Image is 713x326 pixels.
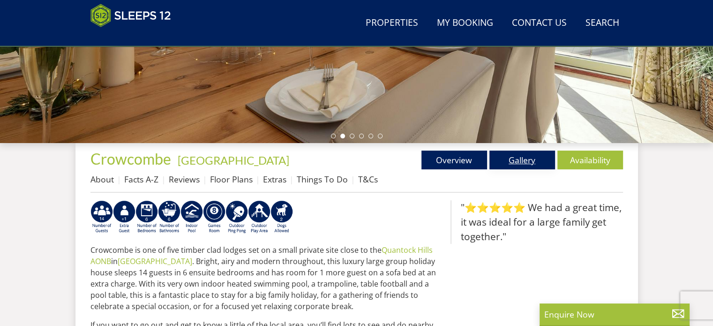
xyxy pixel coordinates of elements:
[178,153,289,167] a: [GEOGRAPHIC_DATA]
[450,200,623,244] blockquote: "⭐⭐⭐⭐⭐ We had a great time, it was ideal for a large family get together."
[270,200,293,234] img: AD_4nXe3ZEMMYZSnCeK6QA0WFeR0RV6l---ElHmqkEYi0_WcfhtMgpEskfIc8VIOFjLKPTAVdYBfwP5wkTZHMgYhpNyJ6THCM...
[113,200,135,234] img: AD_4nXcj8Ek7JTfbij4zfS2gPq6pnw2U8dfisN7IPNKDqe2KZ_dwngMBBATRdjVD88Mkjpk8f5mfh14NCOjkadH-2i51Pa6Ko...
[297,174,348,185] a: Things To Do
[557,151,623,169] a: Availability
[135,200,158,234] img: AD_4nXeUPn_PHMaXHV7J9pY6zwX40fHNwi4grZZqOeCs8jntn3cqXJIl9N0ouvZfLpt8349PQS5yLNlr06ycjLFpfJV5rUFve...
[174,153,289,167] span: -
[203,200,225,234] img: AD_4nXdrZMsjcYNLGsKuA84hRzvIbesVCpXJ0qqnwZoX5ch9Zjv73tWe4fnFRs2gJ9dSiUubhZXckSJX_mqrZBmYExREIfryF...
[169,174,200,185] a: Reviews
[90,174,114,185] a: About
[362,13,422,34] a: Properties
[421,151,487,169] a: Overview
[225,200,248,234] img: AD_4nXedYSikxxHOHvwVe1zj-uvhWiDuegjd4HYl2n2bWxGQmKrAZgnJMrbhh58_oki_pZTOANg4PdWvhHYhVneqXfw7gvoLH...
[158,200,180,234] img: AD_4nXcXNpYDZXOBbgKRPEBCaCiOIsoVeJcYnRY4YZ47RmIfjOLfmwdYBtQTxcKJd6HVFC_WLGi2mB_1lWquKfYs6Lp6-6TPV...
[90,4,171,27] img: Sleeps 12
[124,174,158,185] a: Facts A-Z
[358,174,378,185] a: T&Cs
[118,256,192,266] a: [GEOGRAPHIC_DATA]
[489,151,555,169] a: Gallery
[210,174,253,185] a: Floor Plans
[544,308,685,320] p: Enquire Now
[248,200,270,234] img: AD_4nXfjdDqPkGBf7Vpi6H87bmAUe5GYCbodrAbU4sf37YN55BCjSXGx5ZgBV7Vb9EJZsXiNVuyAiuJUB3WVt-w9eJ0vaBcHg...
[90,150,174,168] a: Crowcombe
[90,245,433,266] a: Quantock Hills AONB
[180,200,203,234] img: AD_4nXei2dp4L7_L8OvME76Xy1PUX32_NMHbHVSts-g-ZAVb8bILrMcUKZI2vRNdEqfWP017x6NFeUMZMqnp0JYknAB97-jDN...
[86,33,184,41] iframe: Customer reviews powered by Trustpilot
[508,13,570,34] a: Contact Us
[90,200,113,234] img: AD_4nXful-Fd_N7IaUezfVaozT31pL8dwNIF0Qrrqe13RrFw6n_jpsViquNpKCns0kxSZ7IzeFv_AThAwWsq12-Tbyj1odoZK...
[433,13,497,34] a: My Booking
[90,244,443,312] p: Crowcombe is one of five timber clad lodges set on a small private site close to the in . Bright,...
[263,174,286,185] a: Extras
[582,13,623,34] a: Search
[90,150,171,168] span: Crowcombe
